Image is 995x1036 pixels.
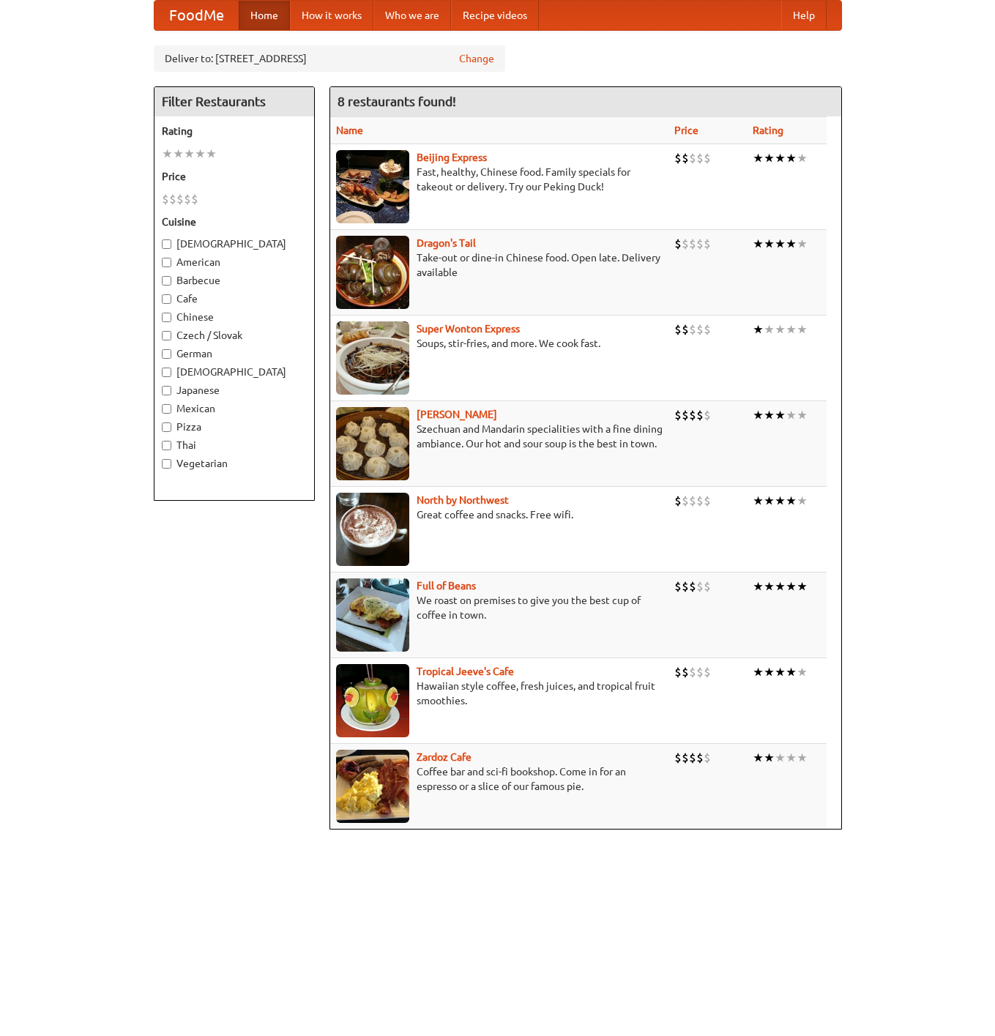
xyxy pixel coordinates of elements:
[417,494,509,506] a: North by Northwest
[417,580,476,592] b: Full of Beans
[417,666,514,677] a: Tropical Jeeve's Cafe
[162,420,307,434] label: Pizza
[338,94,456,108] ng-pluralize: 8 restaurants found!
[162,236,307,251] label: [DEMOGRAPHIC_DATA]
[162,310,307,324] label: Chinese
[704,664,711,680] li: $
[753,664,764,680] li: ★
[797,407,808,423] li: ★
[162,346,307,361] label: German
[336,507,663,522] p: Great coffee and snacks. Free wifi.
[797,578,808,595] li: ★
[162,273,307,288] label: Barbecue
[704,150,711,166] li: $
[674,750,682,766] li: $
[239,1,290,30] a: Home
[451,1,539,30] a: Recipe videos
[704,750,711,766] li: $
[336,165,663,194] p: Fast, healthy, Chinese food. Family specials for takeout or delivery. Try our Peking Duck!
[764,150,775,166] li: ★
[173,146,184,162] li: ★
[417,751,472,763] b: Zardoz Cafe
[154,1,239,30] a: FoodMe
[674,493,682,509] li: $
[775,664,786,680] li: ★
[373,1,451,30] a: Who we are
[704,236,711,252] li: $
[162,255,307,269] label: American
[682,407,689,423] li: $
[162,328,307,343] label: Czech / Slovak
[674,236,682,252] li: $
[336,407,409,480] img: shandong.jpg
[336,321,409,395] img: superwonton.jpg
[154,87,314,116] h4: Filter Restaurants
[459,51,494,66] a: Change
[764,493,775,509] li: ★
[184,146,195,162] li: ★
[753,493,764,509] li: ★
[336,593,663,622] p: We roast on premises to give you the best cup of coffee in town.
[682,493,689,509] li: $
[775,407,786,423] li: ★
[336,764,663,794] p: Coffee bar and sci-fi bookshop. Come in for an espresso or a slice of our famous pie.
[162,146,173,162] li: ★
[206,146,217,162] li: ★
[176,191,184,207] li: $
[336,679,663,708] p: Hawaiian style coffee, fresh juices, and tropical fruit smoothies.
[682,578,689,595] li: $
[162,365,307,379] label: [DEMOGRAPHIC_DATA]
[682,750,689,766] li: $
[162,313,171,322] input: Chinese
[169,191,176,207] li: $
[195,146,206,162] li: ★
[797,236,808,252] li: ★
[674,407,682,423] li: $
[797,493,808,509] li: ★
[417,409,497,420] a: [PERSON_NAME]
[689,493,696,509] li: $
[336,664,409,737] img: jeeves.jpg
[797,750,808,766] li: ★
[290,1,373,30] a: How it works
[696,493,704,509] li: $
[696,750,704,766] li: $
[775,321,786,338] li: ★
[417,237,476,249] a: Dragon's Tail
[781,1,827,30] a: Help
[753,321,764,338] li: ★
[184,191,191,207] li: $
[162,169,307,184] h5: Price
[162,331,171,340] input: Czech / Slovak
[336,150,409,223] img: beijing.jpg
[775,493,786,509] li: ★
[775,750,786,766] li: ★
[674,321,682,338] li: $
[696,236,704,252] li: $
[162,368,171,377] input: [DEMOGRAPHIC_DATA]
[696,578,704,595] li: $
[696,407,704,423] li: $
[689,664,696,680] li: $
[775,236,786,252] li: ★
[417,323,520,335] a: Super Wonton Express
[753,407,764,423] li: ★
[336,236,409,309] img: dragon.jpg
[162,258,171,267] input: American
[162,386,171,395] input: Japanese
[417,152,487,163] b: Beijing Express
[704,493,711,509] li: $
[775,150,786,166] li: ★
[704,578,711,595] li: $
[682,236,689,252] li: $
[786,407,797,423] li: ★
[191,191,198,207] li: $
[162,459,171,469] input: Vegetarian
[704,407,711,423] li: $
[674,124,698,136] a: Price
[786,664,797,680] li: ★
[786,578,797,595] li: ★
[786,750,797,766] li: ★
[162,456,307,471] label: Vegetarian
